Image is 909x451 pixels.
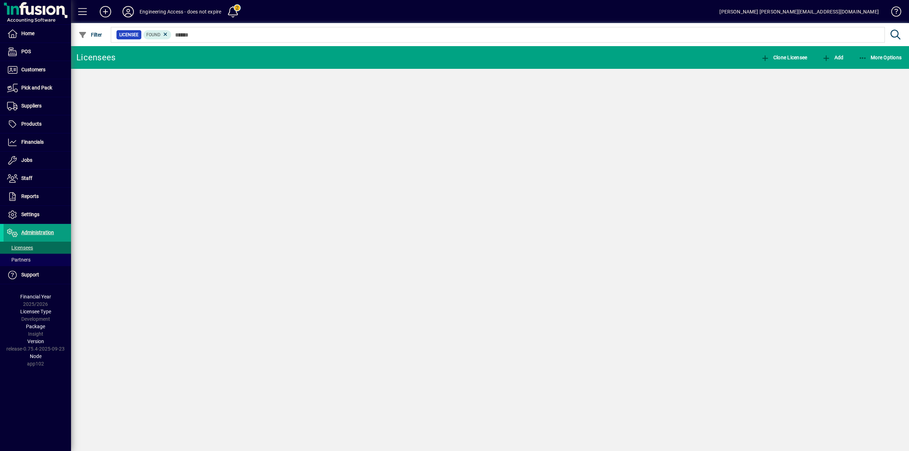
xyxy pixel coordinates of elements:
[4,188,71,205] a: Reports
[21,103,42,109] span: Suppliers
[21,139,44,145] span: Financials
[140,6,221,17] div: Engineering Access - does not expire
[20,294,51,299] span: Financial Year
[4,206,71,224] a: Settings
[77,28,104,41] button: Filter
[143,30,172,39] mat-chip: Found Status: Found
[21,31,34,36] span: Home
[21,49,31,54] span: POS
[4,242,71,254] a: Licensees
[719,6,879,17] div: [PERSON_NAME] [PERSON_NAME][EMAIL_ADDRESS][DOMAIN_NAME]
[4,254,71,266] a: Partners
[27,339,44,344] span: Version
[857,51,904,64] button: More Options
[76,52,115,63] div: Licensees
[822,55,843,60] span: Add
[21,67,45,72] span: Customers
[21,175,32,181] span: Staff
[4,61,71,79] a: Customers
[886,1,900,24] a: Knowledge Base
[94,5,117,18] button: Add
[4,133,71,151] a: Financials
[21,272,39,277] span: Support
[859,55,902,60] span: More Options
[21,211,39,217] span: Settings
[20,309,51,314] span: Licensee Type
[7,257,31,263] span: Partners
[4,43,71,61] a: POS
[4,152,71,169] a: Jobs
[4,79,71,97] a: Pick and Pack
[4,170,71,187] a: Staff
[761,55,807,60] span: Clone Licensee
[4,25,71,43] a: Home
[4,97,71,115] a: Suppliers
[4,266,71,284] a: Support
[119,31,138,38] span: Licensee
[4,115,71,133] a: Products
[759,51,809,64] button: Clone Licensee
[21,193,39,199] span: Reports
[21,157,32,163] span: Jobs
[7,245,33,251] span: Licensees
[117,5,140,18] button: Profile
[21,121,42,127] span: Products
[78,32,102,38] span: Filter
[30,353,42,359] span: Node
[26,324,45,329] span: Package
[21,85,52,90] span: Pick and Pack
[146,32,160,37] span: Found
[21,230,54,235] span: Administration
[820,51,845,64] button: Add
